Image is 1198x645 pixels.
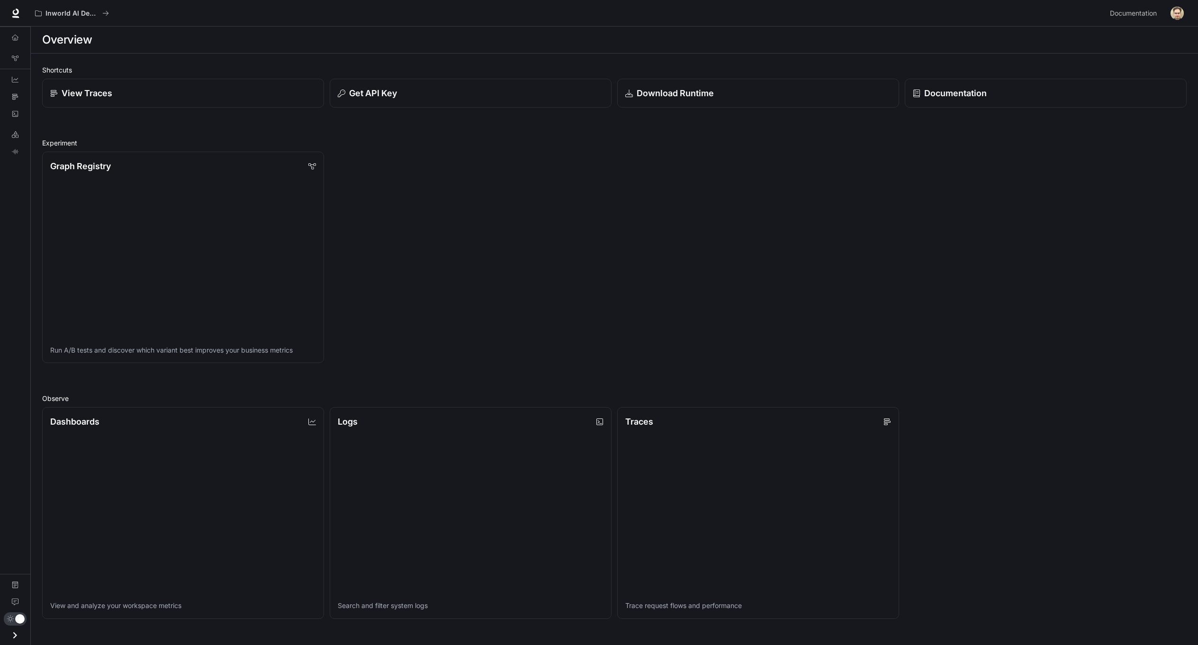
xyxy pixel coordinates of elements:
a: LLM Playground [4,127,27,142]
p: Inworld AI Demos [45,9,99,18]
a: Graph RegistryRun A/B tests and discover which variant best improves your business metrics [42,152,324,363]
a: TTS Playground [4,144,27,159]
p: Run A/B tests and discover which variant best improves your business metrics [50,345,316,355]
p: View and analyze your workspace metrics [50,601,316,610]
a: View Traces [42,79,324,108]
p: Trace request flows and performance [625,601,891,610]
a: Dashboards [4,72,27,87]
h1: Overview [42,30,92,49]
p: Dashboards [50,415,99,428]
p: Get API Key [349,87,397,100]
a: Overview [4,30,27,45]
img: User avatar [1171,7,1184,20]
a: Traces [4,89,27,104]
a: TracesTrace request flows and performance [617,407,899,618]
button: All workspaces [31,4,113,23]
a: Graph Registry [4,51,27,66]
button: Get API Key [330,79,612,108]
a: LogsSearch and filter system logs [330,407,612,618]
h2: Experiment [42,138,1187,148]
a: Logs [4,106,27,121]
h2: Observe [42,393,1187,403]
a: Documentation [4,577,27,592]
a: Feedback [4,594,27,609]
p: Documentation [924,87,987,100]
a: Documentation [905,79,1187,108]
button: Open drawer [4,626,26,645]
p: Download Runtime [637,87,714,100]
span: Documentation [1110,8,1157,19]
p: Traces [625,415,653,428]
h2: Shortcuts [42,65,1187,75]
p: Logs [338,415,358,428]
button: User avatar [1168,4,1187,23]
p: Search and filter system logs [338,601,604,610]
a: Documentation [1106,4,1164,23]
p: View Traces [62,87,112,100]
p: Graph Registry [50,160,111,173]
a: Download Runtime [617,79,899,108]
a: DashboardsView and analyze your workspace metrics [42,407,324,618]
span: Dark mode toggle [15,613,25,624]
